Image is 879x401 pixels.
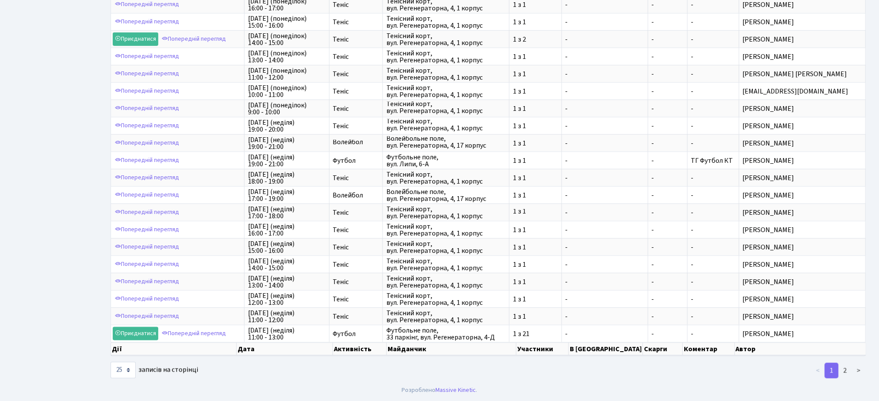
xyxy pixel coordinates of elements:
span: Волейбол [333,140,379,147]
span: - [652,105,684,112]
span: Тенісний корт, вул. Регенераторна, 4, 1 корпус [386,15,506,29]
a: Попередній перегляд [113,50,181,63]
span: Теніс [333,53,379,60]
span: - [691,121,694,131]
a: 2 [838,363,852,378]
span: [DATE] (неділя) 14:00 - 15:00 [248,258,326,272]
a: Попередній перегляд [113,84,181,98]
span: - [691,294,694,304]
th: Участники [516,343,569,356]
span: [DATE] (неділя) 18:00 - 19:00 [248,171,326,185]
span: Тенісний корт, вул. Регенераторна, 4, 1 корпус [386,223,506,237]
span: - [691,225,694,235]
span: - [691,243,694,252]
span: - [565,175,644,181]
span: Тенісний корт, вул. Регенераторна, 4, 1 корпус [386,119,506,133]
span: - [691,52,694,61]
span: - [691,17,694,27]
a: Попередній перегляд [113,154,181,167]
span: Футбольне поле, вул. Липи, 6-А [386,154,506,168]
span: - [565,244,644,251]
span: Теніс [333,209,379,216]
span: [DATE] (понеділок) 14:00 - 15:00 [248,32,326,46]
span: Тенісний корт, вул. Регенераторна, 4, 1 корпус [386,102,506,116]
span: - [691,329,694,339]
span: [PERSON_NAME] [743,105,862,112]
span: - [565,123,644,129]
span: - [691,173,694,183]
span: [DATE] (неділя) 12:00 - 13:00 [248,292,326,306]
span: Футбол [333,157,379,164]
span: - [691,312,694,321]
a: Приєднатися [113,32,158,46]
span: 1 з 1 [513,19,558,26]
span: 1 з 1 [513,192,558,199]
span: - [565,330,644,337]
span: [PERSON_NAME] [743,261,862,268]
span: [DATE] (понеділок) 9:00 - 10:00 [248,102,326,116]
div: Розроблено . [402,385,477,395]
span: Теніс [333,36,379,43]
a: 1 [825,363,839,378]
span: 1 з 1 [513,296,558,303]
span: [DATE] (неділя) 19:00 - 20:00 [248,119,326,133]
span: [PERSON_NAME] [743,175,862,181]
a: Попередній перегляд [113,292,181,306]
span: [DATE] (понеділок) 15:00 - 16:00 [248,15,326,29]
span: - [652,261,684,268]
span: Волейбольне поле, вул. Регенераторна, 4, 17 корпус [386,188,506,202]
span: [DATE] (понеділок) 13:00 - 14:00 [248,50,326,64]
span: [PERSON_NAME] [743,19,862,26]
a: Приєднатися [113,327,158,340]
span: Тенісний корт, вул. Регенераторна, 4, 1 корпус [386,275,506,289]
span: [PERSON_NAME] [743,53,862,60]
span: [DATE] (понеділок) 10:00 - 11:00 [248,84,326,98]
span: Тенісний корт, вул. Регенераторна, 4, 1 корпус [386,310,506,323]
span: [PERSON_NAME] [PERSON_NAME] [743,71,862,78]
span: [PERSON_NAME] [743,313,862,320]
span: - [565,36,644,43]
a: Попередній перегляд [113,119,181,133]
span: - [691,191,694,200]
a: Попередній перегляд [113,171,181,184]
span: 1 з 1 [513,157,558,164]
span: [DATE] (неділя) 16:00 - 17:00 [248,223,326,237]
span: Теніс [333,123,379,129]
span: - [565,19,644,26]
span: Теніс [333,175,379,181]
span: [PERSON_NAME] [743,192,862,199]
a: Попередній перегляд [160,32,228,46]
span: [PERSON_NAME] [743,330,862,337]
span: Тенісний корт, вул. Регенераторна, 4, 1 корпус [386,32,506,46]
span: - [691,104,694,113]
span: - [652,36,684,43]
a: Попередній перегляд [113,275,181,288]
span: 1 з 2 [513,36,558,43]
span: [PERSON_NAME] [743,36,862,43]
a: Попередній перегляд [113,240,181,254]
label: записів на сторінці [111,362,198,378]
span: - [565,71,644,78]
span: - [652,330,684,337]
th: В [GEOGRAPHIC_DATA] [569,343,643,356]
span: - [565,226,644,233]
span: Футбол [333,330,379,337]
span: [PERSON_NAME] [743,1,862,8]
span: - [691,35,694,44]
span: Теніс [333,105,379,112]
span: 1 з 1 [513,175,558,181]
span: - [652,140,684,147]
th: Коментар [683,343,735,356]
span: - [565,88,644,95]
span: - [691,260,694,269]
span: [EMAIL_ADDRESS][DOMAIN_NAME] [743,88,862,95]
span: Теніс [333,88,379,95]
span: Теніс [333,261,379,268]
a: Попередній перегляд [113,188,181,202]
span: [DATE] (неділя) 11:00 - 12:00 [248,310,326,323]
a: Попередній перегляд [113,206,181,219]
span: Футбольне поле, 33 паркінг, вул. Регенераторна, 4-Д [386,327,506,341]
span: Теніс [333,71,379,78]
a: Massive Kinetic [436,385,476,395]
span: [PERSON_NAME] [743,140,862,147]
